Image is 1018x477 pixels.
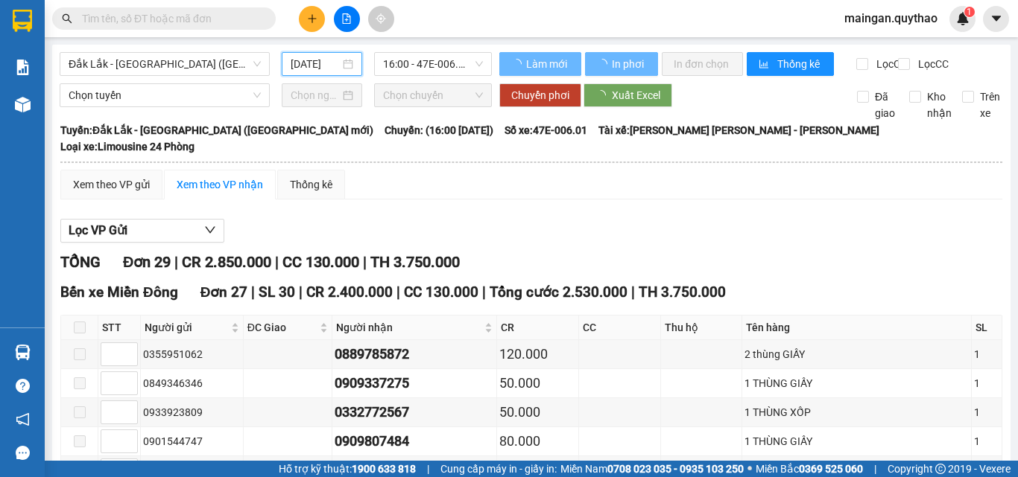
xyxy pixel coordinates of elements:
div: 50.000 [499,402,576,423]
span: Tổng cước 2.530.000 [490,284,627,301]
div: 1 [974,346,999,362]
div: 0909807484 [335,431,493,452]
span: Decrease Value [121,412,137,423]
div: 0332772567 [335,402,493,423]
span: Decrease Value [121,383,137,394]
span: Miền Bắc [756,461,863,477]
th: Thu hộ [661,316,742,340]
div: 0909337275 [335,373,493,394]
span: Thống kê [777,56,822,72]
span: Hỗ trợ kỹ thuật: [279,461,416,477]
span: | [396,284,400,301]
span: Xuất Excel [612,87,660,103]
span: message [16,446,30,460]
span: up [125,403,134,412]
span: copyright [935,464,946,474]
span: Increase Value [121,372,137,383]
div: 1 THÙNG GIẤY [744,375,969,391]
span: maingan.quythao [832,9,949,28]
button: Lọc VP Gửi [60,219,224,243]
span: | [251,284,255,301]
th: CC [579,316,661,340]
div: 50.000 [499,373,576,394]
span: TH 3.750.000 [370,253,460,271]
button: plus [299,6,325,32]
div: 1 [974,433,999,449]
div: Xem theo VP nhận [177,176,263,193]
span: ⚪️ [747,466,752,472]
span: Increase Value [121,343,137,354]
div: 0849346346 [143,375,241,391]
strong: 0708 023 035 - 0935 103 250 [607,463,744,475]
span: up [125,345,134,354]
span: | [631,284,635,301]
div: 1 [974,404,999,420]
span: Đắk Lắk - Sài Gòn (BXMĐ mới) [69,53,261,75]
span: Loại xe: Limousine 24 Phòng [60,138,195,155]
span: | [275,253,279,271]
span: CR 2.400.000 [306,284,393,301]
img: warehouse-icon [15,345,31,360]
input: Tìm tên, số ĐT hoặc mã đơn [82,10,258,27]
span: Increase Value [121,430,137,441]
img: logo-vxr [13,10,32,32]
span: Người gửi [145,319,228,336]
span: plus [307,13,317,24]
span: up [125,374,134,383]
span: TH 3.750.000 [639,284,726,301]
button: file-add [334,6,360,32]
span: Decrease Value [121,354,137,365]
span: Bến xe Miền Đông [60,284,178,301]
div: Thống kê [290,176,332,193]
span: 16:00 - 47E-006.01 [383,53,483,75]
div: 1 THÙNG XỐP [744,404,969,420]
span: loading [597,59,610,69]
span: down [125,385,134,394]
span: up [125,432,134,441]
span: | [874,461,876,477]
span: Đơn 29 [123,253,171,271]
span: Increase Value [121,401,137,412]
sup: 1 [964,7,975,17]
span: notification [16,412,30,426]
button: In phơi [585,52,658,76]
span: Tài xế: [PERSON_NAME] [PERSON_NAME] - [PERSON_NAME] [598,122,879,138]
span: TỔNG [60,253,101,271]
span: Lọc VP Gửi [69,221,127,240]
span: Chọn tuyến [69,84,261,106]
span: SL 30 [259,284,295,301]
span: bar-chart [759,59,771,71]
span: Người nhận [336,319,481,336]
span: Miền Nam [560,461,744,477]
span: down [125,414,134,423]
button: Chuyển phơi [499,83,581,107]
div: 1 THÙNG GIẤY [744,433,969,449]
input: 11/08/2025 [291,56,340,72]
span: CC 130.000 [282,253,359,271]
span: search [62,13,72,24]
th: SL [972,316,1002,340]
div: 0355951062 [143,346,241,362]
span: file-add [341,13,352,24]
span: Trên xe [974,89,1006,121]
button: Làm mới [499,52,581,76]
span: down [125,443,134,452]
div: 80.000 [499,431,576,452]
span: | [363,253,367,271]
div: 120.000 [499,344,576,365]
img: warehouse-icon [15,97,31,112]
span: 1 [967,7,972,17]
input: Chọn ngày [291,87,340,103]
strong: 0369 525 060 [799,463,863,475]
div: 0889785872 [335,344,493,365]
strong: 1900 633 818 [352,463,416,475]
span: | [427,461,429,477]
div: 0901544747 [143,433,241,449]
span: Đã giao [869,89,901,121]
th: STT [98,316,141,340]
span: In phơi [612,56,646,72]
b: Tuyến: Đắk Lắk - [GEOGRAPHIC_DATA] ([GEOGRAPHIC_DATA] mới) [60,124,373,136]
button: bar-chartThống kê [747,52,834,76]
span: CR 2.850.000 [182,253,271,271]
button: In đơn chọn [662,52,743,76]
